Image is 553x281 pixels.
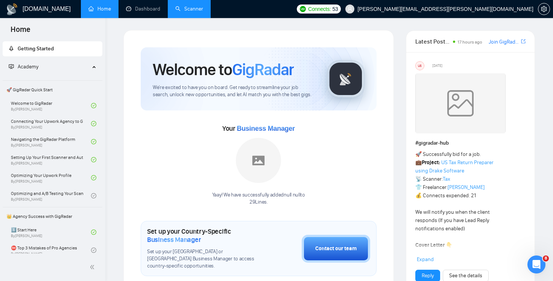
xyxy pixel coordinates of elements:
[5,24,36,40] span: Home
[88,6,111,12] a: homeHome
[212,192,305,206] div: Yaay! We have successfully added null null to
[147,236,201,244] span: Business Manager
[432,62,442,69] span: [DATE]
[3,82,102,97] span: 🚀 GigRadar Quick Start
[527,255,545,273] iframe: Intercom live chat
[415,139,526,147] h1: # gigradar-hub
[9,46,14,51] span: rocket
[415,73,506,133] img: weqQh+iSagEgQAAAABJRU5ErkJggg==
[236,138,281,183] img: placeholder.png
[11,169,91,186] a: Optimizing Your Upwork ProfileBy[PERSON_NAME]
[422,272,434,280] a: Reply
[315,245,357,253] div: Contact our team
[91,193,96,198] span: check-circle
[416,62,424,70] div: US
[538,6,550,12] a: setting
[91,157,96,162] span: check-circle
[417,256,434,263] span: Expand
[147,248,264,270] span: Set up your [GEOGRAPHIC_DATA] or [GEOGRAPHIC_DATA] Business Manager to access country-specific op...
[237,125,295,132] span: Business Manager
[6,3,18,15] img: logo
[449,272,482,280] a: See the details
[415,159,494,174] a: US Tax Return Preparer using Drake Software
[443,176,450,182] a: Tax
[91,248,96,253] span: check-circle
[11,97,91,114] a: Welcome to GigRadarBy[PERSON_NAME]
[91,121,96,126] span: check-circle
[3,209,102,224] span: 👑 Agency Success with GigRadar
[543,255,549,261] span: 8
[3,41,102,56] li: Getting Started
[302,235,370,263] button: Contact our team
[222,124,295,133] span: Your
[18,63,38,70] span: Academy
[415,242,452,248] strong: Cover Letter 👇
[347,6,352,12] span: user
[422,159,440,166] strong: Project:
[175,6,203,12] a: searchScanner
[11,115,91,132] a: Connecting Your Upwork Agency to GigRadarBy[PERSON_NAME]
[415,37,451,46] span: Latest Posts from the GigRadar Community
[11,242,91,258] a: ⛔ Top 3 Mistakes of Pro AgenciesBy[PERSON_NAME]
[521,38,526,44] span: export
[448,184,485,190] a: [PERSON_NAME]
[300,6,306,12] img: upwork-logo.png
[91,139,96,144] span: check-circle
[126,6,160,12] a: dashboardDashboard
[232,59,294,80] span: GigRadar
[18,45,54,52] span: Getting Started
[91,103,96,108] span: check-circle
[308,5,331,13] span: Connects:
[11,133,91,150] a: Navigating the GigRadar PlatformBy[PERSON_NAME]
[327,60,365,98] img: gigradar-logo.png
[11,151,91,168] a: Setting Up Your First Scanner and Auto-BidderBy[PERSON_NAME]
[90,263,97,271] span: double-left
[9,63,38,70] span: Academy
[153,59,294,80] h1: Welcome to
[91,230,96,235] span: check-circle
[521,38,526,45] a: export
[11,224,91,240] a: 1️⃣ Start HereBy[PERSON_NAME]
[457,39,482,45] span: 17 hours ago
[153,84,315,98] span: We're excited to have you on board. Get ready to streamline your job search, unlock new opportuni...
[538,3,550,15] button: setting
[538,6,550,12] span: setting
[212,199,305,206] p: 29Lines .
[11,187,91,204] a: Optimizing and A/B Testing Your Scanner for Better ResultsBy[PERSON_NAME]
[489,38,520,46] a: Join GigRadar Slack Community
[332,5,338,13] span: 53
[9,64,14,69] span: fund-projection-screen
[147,227,264,244] h1: Set up your Country-Specific
[91,175,96,180] span: check-circle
